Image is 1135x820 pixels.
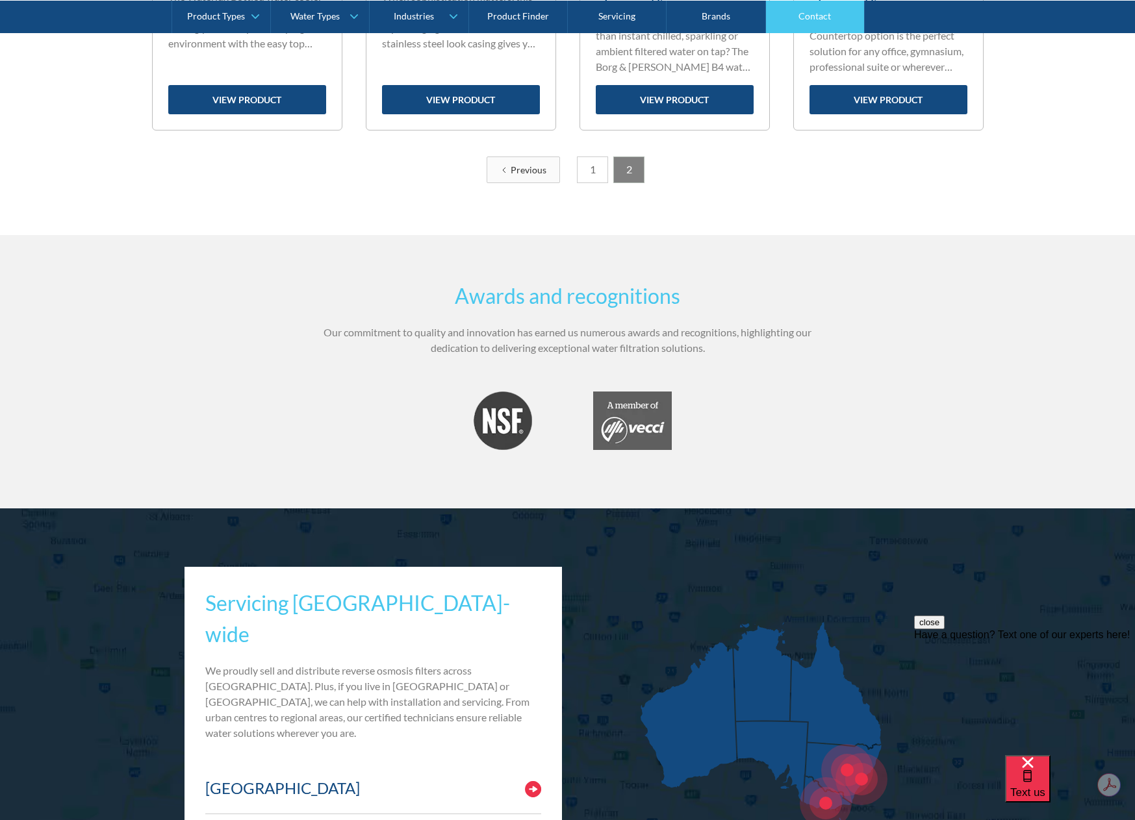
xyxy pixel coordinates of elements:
p: We proudly sell and distribute reverse osmosis filters across [GEOGRAPHIC_DATA]. Plus, if you liv... [205,663,542,741]
div: List [152,156,984,183]
div: Water Types [290,10,340,21]
p: What could be more appealing than instant chilled, sparkling or ambient filtered water on tap? Th... [596,12,754,75]
a: view product [168,85,326,114]
a: view product [596,85,754,114]
h2: Servicing [GEOGRAPHIC_DATA]-wide [205,588,542,650]
h2: Awards and recognitions [314,280,821,312]
a: view product [382,85,540,114]
p: Our commitment to quality and innovation has earned us numerous awards and recognitions, highligh... [314,325,821,356]
p: The Borg & [PERSON_NAME] B4 Countertop option is the perfect solution for any office, gymnasium, ... [810,12,967,75]
a: 1 [577,156,608,183]
a: 2 [613,156,644,183]
img: NSF [474,391,532,450]
iframe: podium webchat widget prompt [914,615,1135,771]
div: Industries [394,10,434,21]
div: Previous [511,163,546,177]
div: Product Types [187,10,245,21]
iframe: podium webchat widget bubble [1005,755,1135,820]
a: view product [810,85,967,114]
a: Previous Page [487,156,560,183]
h3: [GEOGRAPHIC_DATA] [205,779,360,798]
img: Vecci [593,391,672,450]
a: [GEOGRAPHIC_DATA] [205,764,542,814]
